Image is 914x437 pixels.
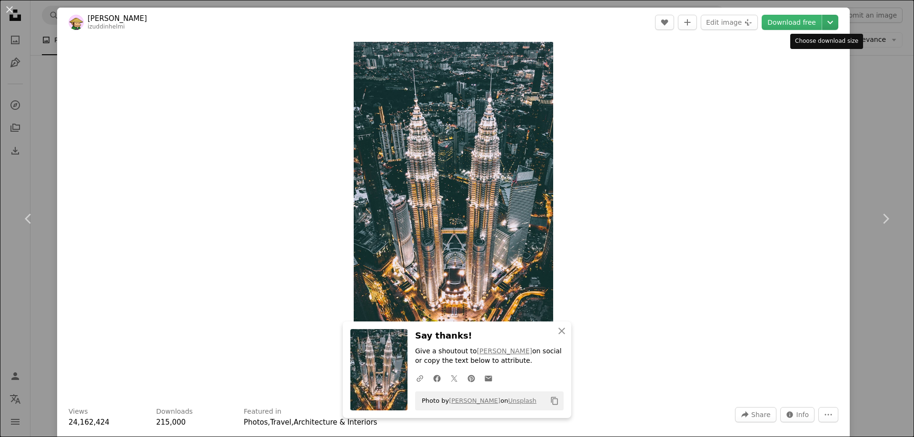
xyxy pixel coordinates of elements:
[818,407,838,422] button: More Actions
[446,369,463,388] a: Share on Twitter
[780,407,815,422] button: Stats about this image
[417,393,536,408] span: Photo by on
[294,418,378,427] a: Architecture & Interiors
[796,408,809,422] span: Info
[415,347,564,366] p: Give a shoutout to on social or copy the text below to attribute.
[508,397,536,404] a: Unsplash
[291,418,294,427] span: ,
[88,14,147,23] a: [PERSON_NAME]
[701,15,758,30] button: Edit image
[735,407,776,422] button: Share this image
[354,42,553,396] button: Zoom in on this image
[480,369,497,388] a: Share over email
[477,347,532,355] a: [PERSON_NAME]
[790,34,863,49] div: Choose download size
[655,15,674,30] button: Like
[751,408,770,422] span: Share
[857,173,914,264] a: Next
[156,418,186,427] span: 215,000
[546,393,563,409] button: Copy to clipboard
[69,418,109,427] span: 24,162,424
[69,15,84,30] img: Go to Izuddin Helmi Adnan's profile
[822,15,838,30] button: Choose download size
[156,407,193,417] h3: Downloads
[415,329,564,343] h3: Say thanks!
[428,369,446,388] a: Share on Facebook
[354,42,553,396] img: Twin Tower, Malaysia
[268,418,270,427] span: ,
[244,418,268,427] a: Photos
[449,397,500,404] a: [PERSON_NAME]
[678,15,697,30] button: Add to Collection
[88,23,125,30] a: izuddinhelmi
[244,407,281,417] h3: Featured in
[270,418,291,427] a: Travel
[762,15,822,30] a: Download free
[69,407,88,417] h3: Views
[463,369,480,388] a: Share on Pinterest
